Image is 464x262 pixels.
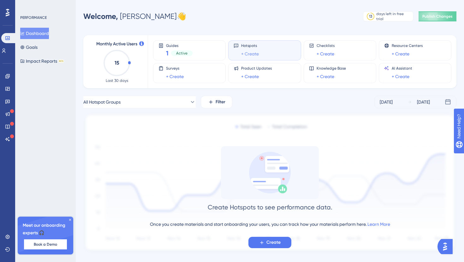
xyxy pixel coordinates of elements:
[392,43,423,48] span: Resource Centers
[176,51,187,56] span: Active
[150,220,390,228] div: Once you create materials and start onboarding your users, you can track how your materials perfo...
[58,60,64,63] div: BETA
[96,40,137,48] span: Monthly Active Users
[216,98,225,106] span: Filter
[317,50,334,58] a: + Create
[83,12,118,21] span: Welcome,
[266,239,281,246] span: Create
[166,43,193,48] span: Guides
[437,237,456,256] iframe: UserGuiding AI Assistant Launcher
[20,28,49,39] button: Dashboard
[201,96,232,108] button: Filter
[241,73,259,80] a: + Create
[392,50,409,58] a: + Create
[15,2,39,9] span: Need Help?
[83,96,196,108] button: All Hotspot Groups
[317,66,346,71] span: Knowledge Base
[417,98,430,106] div: [DATE]
[392,73,409,80] a: + Create
[241,50,259,58] a: + Create
[166,49,169,58] span: 1
[83,98,121,106] span: All Hotspot Groups
[376,11,411,21] div: days left in free trial
[208,203,332,212] div: Create Hotspots to see performance data.
[83,113,456,253] img: 1ec67ef948eb2d50f6bf237e9abc4f97.svg
[317,73,334,80] a: + Create
[83,11,186,21] div: [PERSON_NAME] 👋
[248,237,291,248] button: Create
[20,15,47,20] div: PERFORMANCE
[106,78,128,83] span: Last 30 days
[166,73,184,80] a: + Create
[392,66,412,71] span: AI Assistant
[241,43,259,48] span: Hotspots
[23,222,68,237] span: Meet our onboarding experts 🎧
[34,242,57,247] span: Book a Demo
[20,55,64,67] button: Impact ReportsBETA
[422,14,453,19] span: Publish Changes
[317,43,335,48] span: Checklists
[166,66,184,71] span: Surveys
[241,66,272,71] span: Product Updates
[24,239,67,249] button: Book a Demo
[20,42,38,53] button: Goals
[419,11,456,21] button: Publish Changes
[380,98,393,106] div: [DATE]
[369,14,372,19] div: 13
[115,60,119,66] text: 15
[367,222,390,227] a: Learn More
